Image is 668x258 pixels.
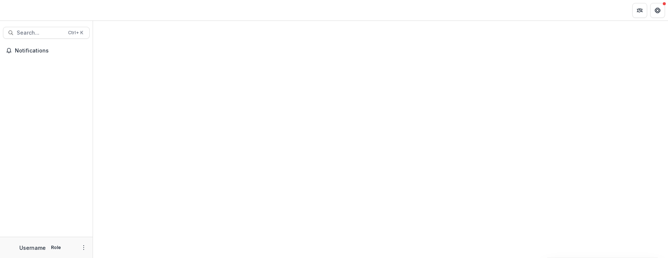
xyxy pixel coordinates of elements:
[19,244,46,252] p: Username
[67,29,85,37] div: Ctrl + K
[3,27,90,39] button: Search...
[650,3,665,18] button: Get Help
[49,244,63,251] p: Role
[632,3,647,18] button: Partners
[96,5,128,16] nav: breadcrumb
[79,243,88,252] button: More
[17,30,64,36] span: Search...
[15,48,87,54] span: Notifications
[3,45,90,57] button: Notifications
